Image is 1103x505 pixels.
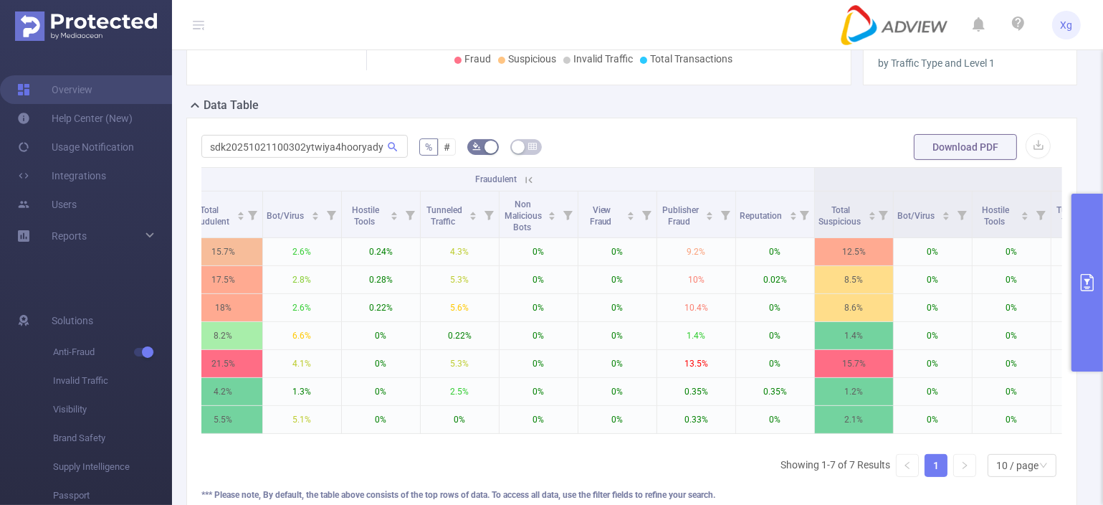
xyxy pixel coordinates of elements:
[657,406,735,433] p: 0.33%
[469,209,477,218] div: Sort
[391,214,398,219] i: icon: caret-down
[184,406,262,433] p: 5.5%
[973,350,1051,377] p: 0%
[528,142,537,151] i: icon: table
[740,211,784,221] span: Reputation
[475,174,517,184] span: Fraudulent
[636,192,656,237] i: Filter menu
[1057,205,1093,227] span: Tunneled Traffic
[342,266,420,293] p: 0.28%
[736,350,814,377] p: 0%
[472,142,481,151] i: icon: bg-colors
[53,338,172,367] span: Anti-Fraud
[815,322,893,349] p: 1.4%
[17,133,134,161] a: Usage Notification
[17,161,106,190] a: Integrations
[1021,209,1029,218] div: Sort
[52,306,93,335] span: Solutions
[263,378,341,405] p: 1.3%
[548,209,556,218] div: Sort
[17,75,92,104] a: Overview
[650,53,732,65] span: Total Transactions
[578,350,656,377] p: 0%
[421,322,499,349] p: 0.22%
[342,322,420,349] p: 0%
[505,199,542,232] span: Non Malicious Bots
[657,350,735,377] p: 13.5%
[578,322,656,349] p: 0%
[736,294,814,321] p: 0%
[263,406,341,433] p: 5.1%
[925,454,947,477] li: 1
[263,238,341,265] p: 2.6%
[184,238,262,265] p: 15.7%
[263,294,341,321] p: 2.6%
[896,454,919,477] li: Previous Page
[508,53,556,65] span: Suspicious
[548,209,556,214] i: icon: caret-up
[53,424,172,453] span: Brand Safety
[897,211,937,221] span: Bot/Virus
[706,209,714,214] i: icon: caret-up
[237,209,245,218] div: Sort
[780,454,890,477] li: Showing 1-7 of 7 Results
[789,209,798,218] div: Sort
[815,238,893,265] p: 12.5%
[736,406,814,433] p: 0%
[627,209,635,214] i: icon: caret-up
[52,230,87,242] span: Reports
[789,209,797,214] i: icon: caret-up
[321,192,341,237] i: Filter menu
[242,192,262,237] i: Filter menu
[953,454,976,477] li: Next Page
[263,322,341,349] p: 6.6%
[1031,192,1051,237] i: Filter menu
[237,209,244,214] i: icon: caret-up
[815,350,893,377] p: 15.7%
[973,322,1051,349] p: 0%
[469,209,477,214] i: icon: caret-up
[736,238,814,265] p: 0%
[421,350,499,377] p: 5.3%
[662,205,699,227] span: Publisher Fraud
[973,238,1051,265] p: 0%
[184,350,262,377] p: 21.5%
[794,192,814,237] i: Filter menu
[352,205,379,227] span: Hostile Tools
[184,378,262,405] p: 4.2%
[815,378,893,405] p: 1.2%
[578,378,656,405] p: 0%
[894,322,972,349] p: 0%
[426,205,462,227] span: Tunneled Traffic
[425,141,432,153] span: %
[973,406,1051,433] p: 0%
[736,266,814,293] p: 0.02%
[914,134,1017,160] button: Download PDF
[421,266,499,293] p: 5.3%
[736,322,814,349] p: 0%
[342,238,420,265] p: 0.24%
[894,238,972,265] p: 0%
[996,455,1038,476] div: 10 / page
[983,205,1010,227] span: Hostile Tools
[421,294,499,321] p: 5.6%
[815,406,893,433] p: 2.1%
[578,406,656,433] p: 0%
[894,406,972,433] p: 0%
[188,205,231,227] span: Total Fraudulent
[469,214,477,219] i: icon: caret-down
[558,192,578,237] i: Filter menu
[464,53,491,65] span: Fraud
[705,209,714,218] div: Sort
[263,266,341,293] p: 2.8%
[201,489,1062,501] div: *** Please note, By default, the table above consists of the top rows of data. To access all data...
[1061,11,1073,39] span: Xg
[500,350,578,377] p: 0%
[263,350,341,377] p: 4.1%
[53,395,172,424] span: Visibility
[878,56,1062,71] div: by Traffic Type and Level 1
[578,238,656,265] p: 0%
[421,406,499,433] p: 0%
[627,214,635,219] i: icon: caret-down
[973,294,1051,321] p: 0%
